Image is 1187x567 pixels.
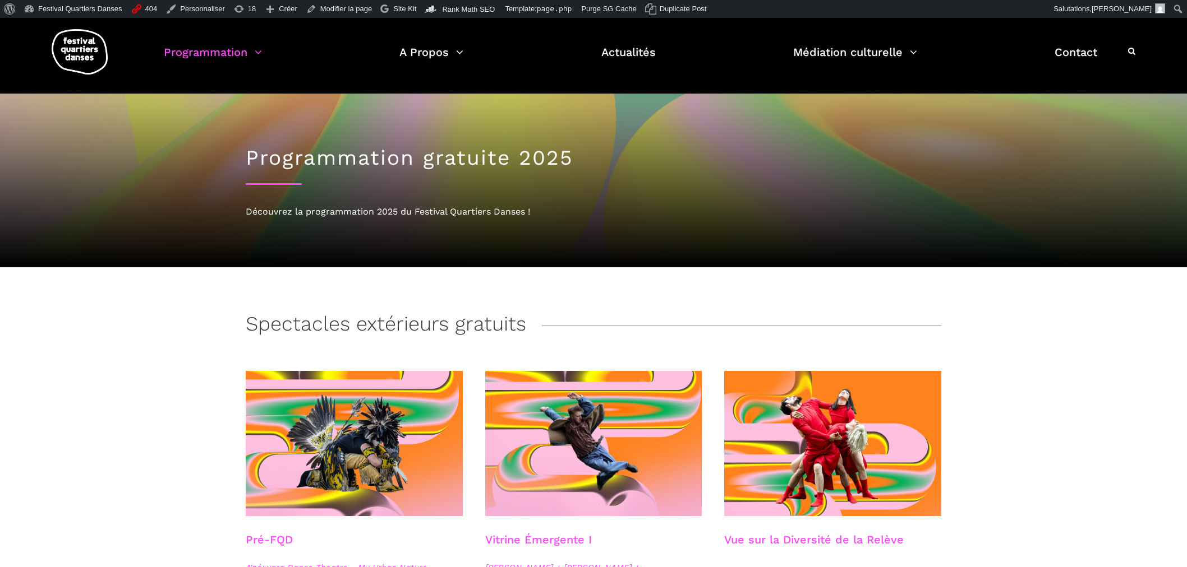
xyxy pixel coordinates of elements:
[393,4,416,13] span: Site Kit
[601,43,656,76] a: Actualités
[793,43,917,76] a: Médiation culturelle
[399,43,463,76] a: A Propos
[1055,43,1097,76] a: Contact
[537,4,572,13] span: page.php
[246,205,941,219] div: Découvrez la programmation 2025 du Festival Quartiers Danses !
[485,533,592,561] h3: Vitrine Émergente I
[724,533,904,561] h3: Vue sur la Diversité de la Relève
[52,29,108,75] img: logo-fqd-med
[1092,4,1152,13] span: [PERSON_NAME]
[442,5,495,13] span: Rank Math SEO
[164,43,262,76] a: Programmation
[246,312,526,340] h3: Spectacles extérieurs gratuits
[246,146,941,170] h1: Programmation gratuite 2025
[246,533,293,561] h3: Pré-FQD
